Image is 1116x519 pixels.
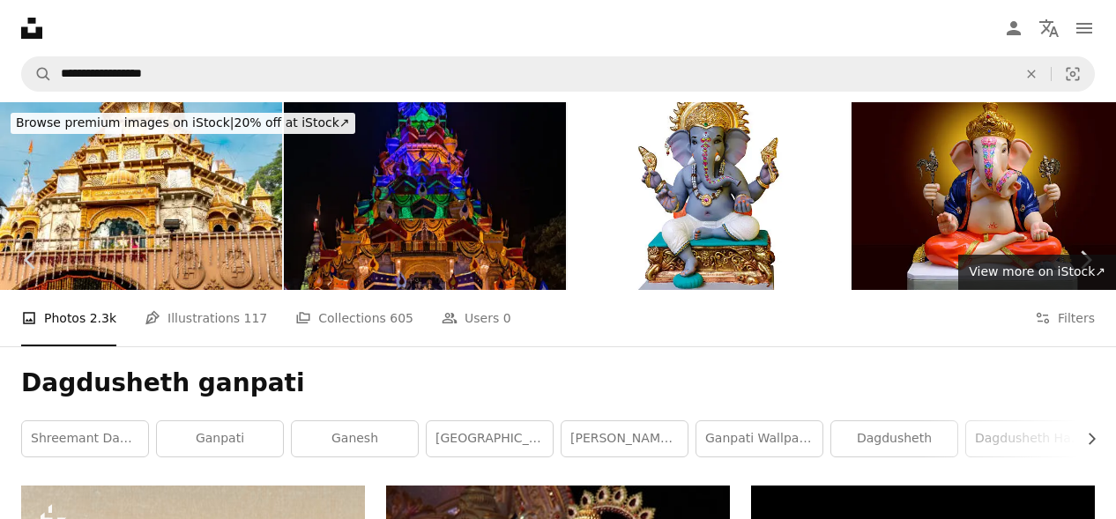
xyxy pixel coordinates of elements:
[427,421,553,456] a: [GEOGRAPHIC_DATA]
[1067,11,1102,46] button: Menu
[442,290,511,346] a: Users 0
[958,255,1116,290] a: View more on iStock↗
[969,264,1105,278] span: View more on iStock ↗
[966,421,1092,456] a: dagdusheth halwai ganpati mandir
[1075,421,1095,456] button: scroll list to the right
[284,102,566,290] img: Decorative lighting done on Dagdusheth Ganesha temple in Pune on the occasion of festival.
[1012,57,1051,91] button: Clear
[16,115,234,130] span: Browse premium images on iStock |
[503,308,511,328] span: 0
[996,11,1031,46] a: Log in / Sign up
[696,421,822,456] a: ganpati wallpaper
[1031,11,1067,46] button: Language
[568,102,850,290] img: Ganesh sculpture, Lord Ganpati, Ganesha on white Background, Ganpati, happy Ganesh Chaturthi.
[21,367,1095,399] h1: Dagdusheth ganpati
[292,421,418,456] a: ganesh
[295,290,413,346] a: Collections 605
[22,57,52,91] button: Search Unsplash
[1054,175,1116,345] a: Next
[145,290,267,346] a: Illustrations 117
[562,421,688,456] a: [PERSON_NAME][DATE]
[390,308,413,328] span: 605
[157,421,283,456] a: ganpati
[1052,57,1094,91] button: Visual search
[21,56,1095,92] form: Find visuals sitewide
[22,421,148,456] a: shreemant dagdusheth halwai ganpati mandir
[1035,290,1095,346] button: Filters
[831,421,957,456] a: dagdusheth
[244,308,268,328] span: 117
[16,115,350,130] span: 20% off at iStock ↗
[21,18,42,39] a: Home — Unsplash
